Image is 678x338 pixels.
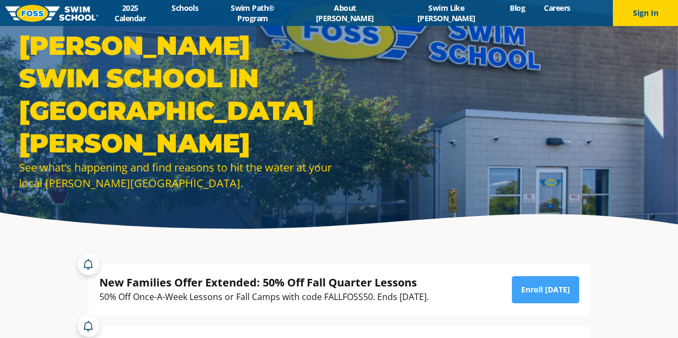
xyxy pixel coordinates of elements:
[500,3,535,13] a: Blog
[98,3,162,23] a: 2025 Calendar
[162,3,208,13] a: Schools
[512,276,579,303] a: Enroll [DATE]
[297,3,392,23] a: About [PERSON_NAME]
[208,3,297,23] a: Swim Path® Program
[19,160,334,191] div: See what’s happening and find reasons to hit the water at your local [PERSON_NAME][GEOGRAPHIC_DATA].
[99,275,429,290] div: New Families Offer Extended: 50% Off Fall Quarter Lessons
[19,29,334,160] h1: [PERSON_NAME] Swim School in [GEOGRAPHIC_DATA][PERSON_NAME]
[392,3,500,23] a: Swim Like [PERSON_NAME]
[5,5,98,22] img: FOSS Swim School Logo
[99,290,429,304] div: 50% Off Once-A-Week Lessons or Fall Camps with code FALLFOSS50. Ends [DATE].
[535,3,580,13] a: Careers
